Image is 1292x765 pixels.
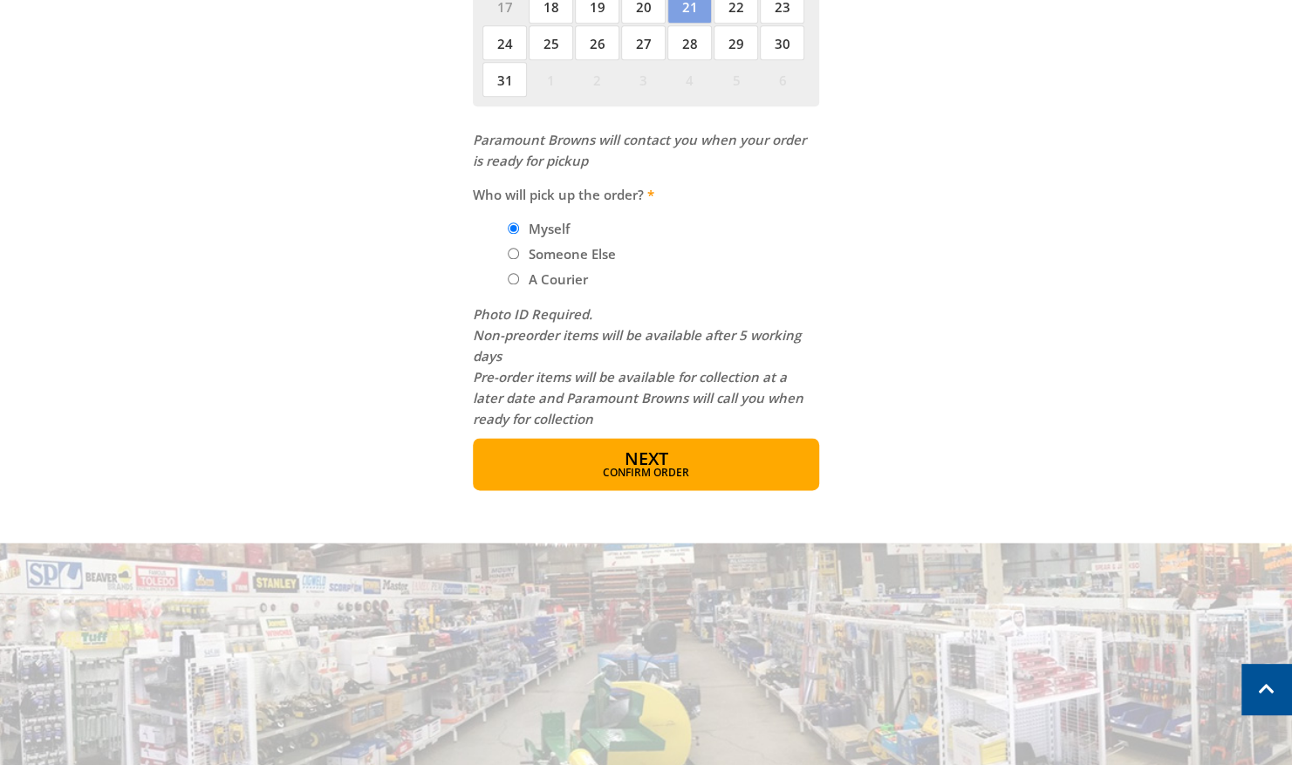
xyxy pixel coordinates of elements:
[667,62,712,97] span: 4
[529,62,573,97] span: 1
[473,184,819,205] label: Who will pick up the order?
[760,62,804,97] span: 6
[510,468,782,478] span: Confirm order
[621,25,666,60] span: 27
[482,25,527,60] span: 24
[523,239,622,269] label: Someone Else
[508,248,519,259] input: Please select who will pick up the order.
[575,62,619,97] span: 2
[523,214,576,243] label: Myself
[482,62,527,97] span: 31
[575,25,619,60] span: 26
[621,62,666,97] span: 3
[529,25,573,60] span: 25
[667,25,712,60] span: 28
[473,131,806,169] em: Paramount Browns will contact you when your order is ready for pickup
[523,264,594,294] label: A Courier
[508,222,519,234] input: Please select who will pick up the order.
[473,438,819,490] button: Next Confirm order
[508,273,519,284] input: Please select who will pick up the order.
[473,305,803,427] em: Photo ID Required. Non-preorder items will be available after 5 working days Pre-order items will...
[624,447,667,470] span: Next
[760,25,804,60] span: 30
[714,62,758,97] span: 5
[714,25,758,60] span: 29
